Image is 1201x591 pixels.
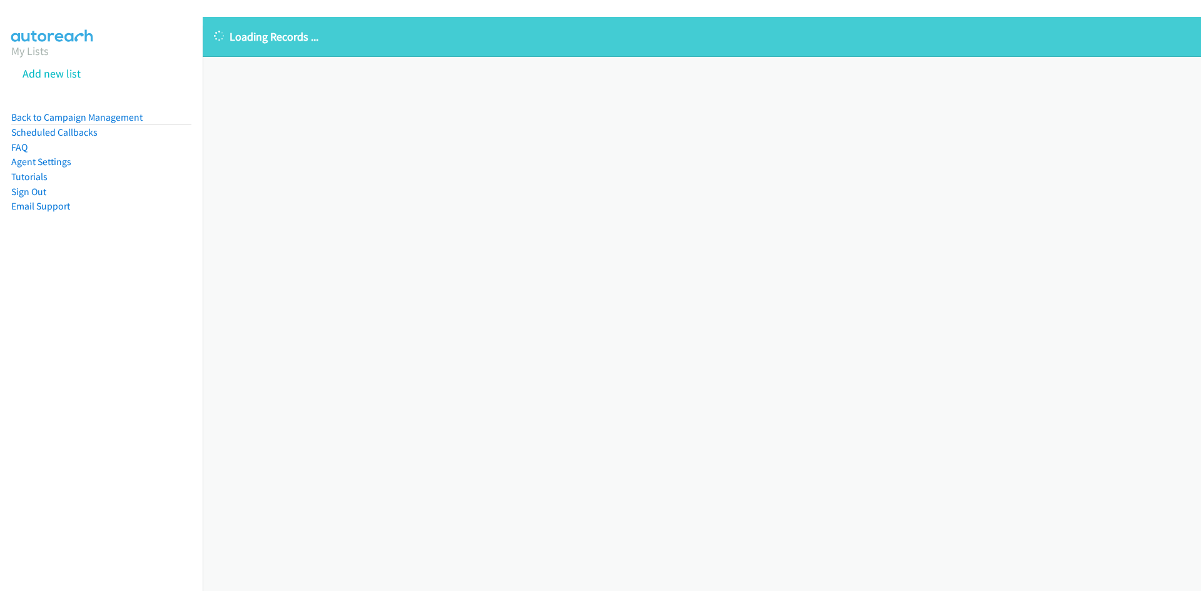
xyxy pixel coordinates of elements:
a: FAQ [11,141,28,153]
a: Scheduled Callbacks [11,126,98,138]
a: Back to Campaign Management [11,111,143,123]
a: My Lists [11,44,49,58]
a: Email Support [11,200,70,212]
a: Agent Settings [11,156,71,168]
a: Tutorials [11,171,48,183]
a: Sign Out [11,186,46,198]
a: Add new list [23,66,81,81]
p: Loading Records ... [214,28,1190,45]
